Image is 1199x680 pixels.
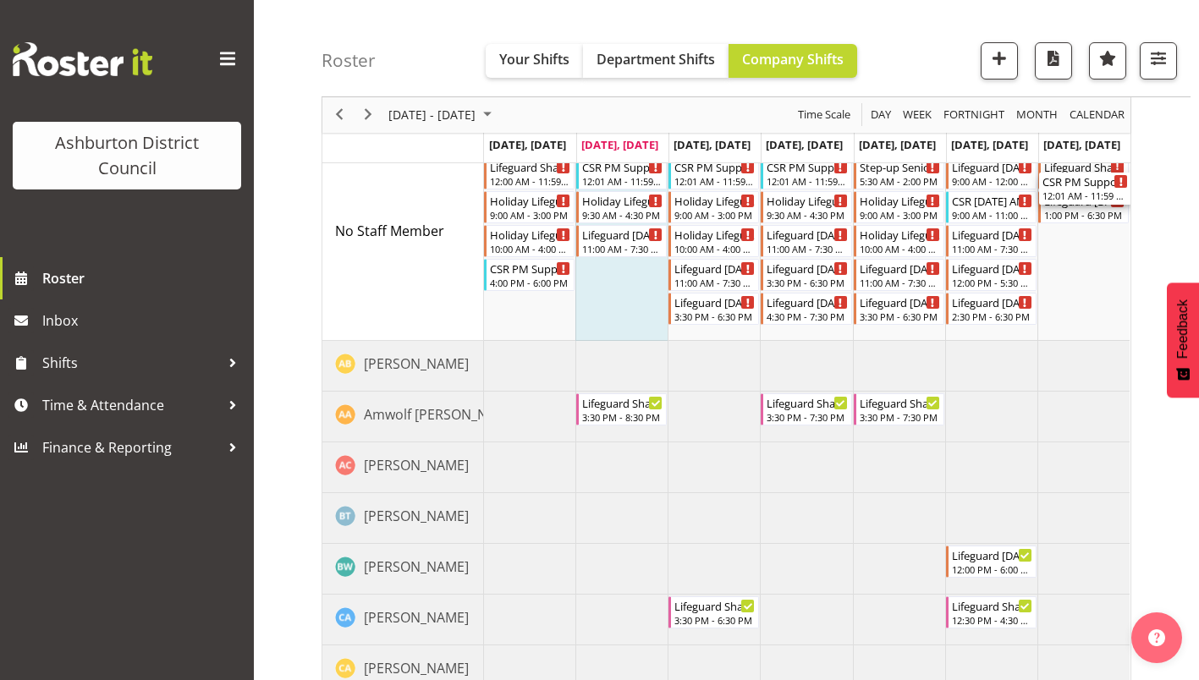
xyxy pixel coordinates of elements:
[322,442,484,493] td: Ashton Cromie resource
[946,259,1037,291] div: No Staff Member"s event - Lifeguard Saturday Begin From Saturday, October 11, 2025 at 12:00:00 PM...
[860,208,940,222] div: 9:00 AM - 3:00 PM
[322,493,484,544] td: Bailey Tait resource
[952,276,1032,289] div: 12:00 PM - 5:30 PM
[766,137,843,152] span: [DATE], [DATE]
[952,208,1032,222] div: 9:00 AM - 11:00 AM
[1089,42,1126,80] button: Highlight an important date within the roster.
[674,174,755,188] div: 12:01 AM - 11:59 PM
[951,137,1028,152] span: [DATE], [DATE]
[1068,105,1126,126] span: calendar
[674,137,751,152] span: [DATE], [DATE]
[335,221,444,241] a: No Staff Member
[761,293,851,325] div: No Staff Member"s event - Lifeguard Thursday Begin From Thursday, October 9, 2025 at 4:30:00 PM G...
[952,310,1032,323] div: 2:30 PM - 6:30 PM
[582,192,663,209] div: Holiday Lifeguards
[42,266,245,291] span: Roster
[674,293,755,310] div: Lifeguard [DATE]
[869,105,893,126] span: Day
[364,608,469,627] span: [PERSON_NAME]
[364,607,469,628] a: [PERSON_NAME]
[576,393,667,425] div: Amwolf Artz"s event - Lifeguard Shadowing Begin From Tuesday, October 7, 2025 at 3:30:00 PM GMT+1...
[42,308,245,333] span: Inbox
[946,225,1037,257] div: No Staff Member"s event - Lifeguard Saturday Begin From Saturday, October 11, 2025 at 11:00:00 AM...
[729,44,857,78] button: Company Shifts
[490,260,570,277] div: CSR PM Support
[484,225,575,257] div: No Staff Member"s event - Holiday Lifeguards Begin From Monday, October 6, 2025 at 10:00:00 AM GM...
[668,596,759,628] div: Caleb Armstrong"s event - Lifeguard Shadowing Begin From Wednesday, October 8, 2025 at 3:30:00 PM...
[767,276,847,289] div: 3:30 PM - 6:30 PM
[1014,105,1061,126] button: Timeline Month
[674,597,755,614] div: Lifeguard Shadowing
[674,260,755,277] div: Lifeguard [DATE]
[952,293,1032,310] div: Lifeguard [DATE]
[13,42,152,76] img: Rosterit website logo
[946,596,1037,628] div: Caleb Armstrong"s event - Lifeguard Shadowing Begin From Saturday, October 11, 2025 at 12:30:00 P...
[860,410,940,424] div: 3:30 PM - 7:30 PM
[364,405,520,424] span: Amwolf [PERSON_NAME]
[354,97,382,133] div: next period
[767,158,847,175] div: CSR PM Support
[582,242,663,255] div: 11:00 AM - 7:30 PM
[484,157,575,189] div: No Staff Member"s event - Lifeguard Shadowing Begin From Monday, October 6, 2025 at 12:00:00 AM G...
[1038,157,1129,189] div: No Staff Member"s event - Lifeguard Shadowing Begin From Sunday, October 12, 2025 at 12:00:00 AM ...
[952,260,1032,277] div: Lifeguard [DATE]
[868,105,894,126] button: Timeline Day
[490,174,570,188] div: 12:00 AM - 11:59 PM
[1175,299,1191,359] span: Feedback
[364,659,469,677] span: [PERSON_NAME]
[1038,191,1129,223] div: No Staff Member"s event - Lifeguard Sunday Begin From Sunday, October 12, 2025 at 1:00:00 PM GMT+...
[860,293,940,310] div: Lifeguard [DATE]
[1044,208,1125,222] div: 1:00 PM - 6:30 PM
[761,259,851,291] div: No Staff Member"s event - Lifeguard Thursday Begin From Thursday, October 9, 2025 at 3:30:00 PM G...
[946,293,1037,325] div: No Staff Member"s event - Lifeguard Saturday Begin From Saturday, October 11, 2025 at 2:30:00 PM ...
[582,174,663,188] div: 12:01 AM - 11:59 PM
[946,546,1037,578] div: Bella Wilson"s event - Lifeguard Saturday Begin From Saturday, October 11, 2025 at 12:00:00 PM GM...
[674,310,755,323] div: 3:30 PM - 6:30 PM
[761,191,851,223] div: No Staff Member"s event - Holiday Lifeguards Begin From Thursday, October 9, 2025 at 9:30:00 AM G...
[767,310,847,323] div: 4:30 PM - 7:30 PM
[582,208,663,222] div: 9:30 AM - 4:30 PM
[860,260,940,277] div: Lifeguard [DATE]
[576,225,667,257] div: No Staff Member"s event - Lifeguard Tuesday Begin From Tuesday, October 7, 2025 at 11:00:00 AM GM...
[668,225,759,257] div: No Staff Member"s event - Holiday Lifeguards Begin From Wednesday, October 8, 2025 at 10:00:00 AM...
[860,192,940,209] div: Holiday Lifeguards
[981,42,1018,80] button: Add a new shift
[364,507,469,525] span: [PERSON_NAME]
[322,392,484,442] td: Amwolf Artz resource
[322,122,484,341] td: No Staff Member resource
[860,158,940,175] div: Step-up Senior Lifeguard
[767,410,847,424] div: 3:30 PM - 7:30 PM
[854,259,944,291] div: No Staff Member"s event - Lifeguard Friday Begin From Friday, October 10, 2025 at 11:00:00 AM GMT...
[322,544,484,595] td: Bella Wilson resource
[668,157,759,189] div: No Staff Member"s event - CSR PM Support Begin From Wednesday, October 8, 2025 at 12:01:00 AM GMT...
[952,562,1032,576] div: 12:00 PM - 6:00 PM
[576,157,667,189] div: No Staff Member"s event - CSR PM Support Begin From Tuesday, October 7, 2025 at 12:01:00 AM GMT+1...
[364,557,469,576] span: [PERSON_NAME]
[1042,173,1128,189] div: CSR PM Support
[860,276,940,289] div: 11:00 AM - 7:30 PM
[952,226,1032,243] div: Lifeguard [DATE]
[489,137,566,152] span: [DATE], [DATE]
[357,105,380,126] button: Next
[860,394,940,411] div: Lifeguard Shadowing
[946,157,1037,189] div: No Staff Member"s event - Lifeguard Saturday Begin From Saturday, October 11, 2025 at 9:00:00 AM ...
[382,97,502,133] div: October 06 - 12, 2025
[328,105,351,126] button: Previous
[1043,137,1120,152] span: [DATE], [DATE]
[941,105,1008,126] button: Fortnight
[767,260,847,277] div: Lifeguard [DATE]
[1148,629,1165,646] img: help-xxl-2.png
[674,226,755,243] div: Holiday Lifeguards
[490,208,570,222] div: 9:00 AM - 3:00 PM
[490,276,570,289] div: 4:00 PM - 6:00 PM
[854,393,944,425] div: Amwolf Artz"s event - Lifeguard Shadowing Begin From Friday, October 10, 2025 at 3:30:00 PM GMT+1...
[490,226,570,243] div: Holiday Lifeguards
[364,354,469,373] span: [PERSON_NAME]
[674,192,755,209] div: Holiday Lifeguards
[952,192,1032,209] div: CSR [DATE] AM
[767,293,847,310] div: Lifeguard [DATE]
[668,293,759,325] div: No Staff Member"s event - Lifeguard Wednesday Begin From Wednesday, October 8, 2025 at 3:30:00 PM...
[490,192,570,209] div: Holiday Lifeguards
[860,242,940,255] div: 10:00 AM - 4:00 PM
[952,174,1032,188] div: 9:00 AM - 12:00 PM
